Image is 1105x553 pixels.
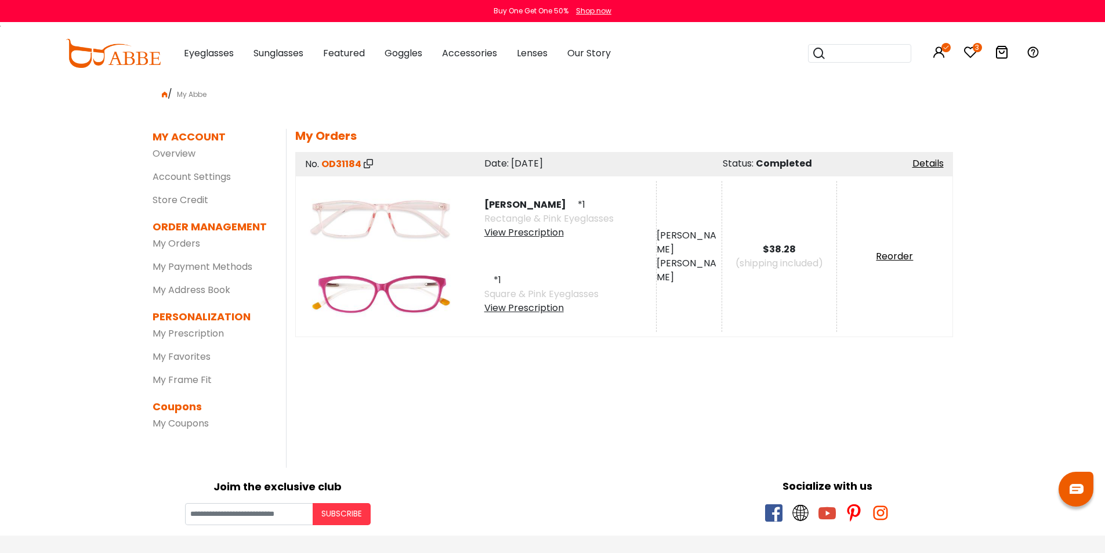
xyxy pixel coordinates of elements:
[567,46,611,60] span: Our Story
[818,504,836,522] span: youtube
[484,212,614,225] span: Rectangle & Pink Eyeglasses
[153,417,209,430] a: My Coupons
[313,503,371,525] button: Subscribe
[153,237,200,250] a: My Orders
[153,219,269,234] dt: ORDER MANAGEMENT
[153,147,195,160] a: Overview
[323,46,365,60] span: Featured
[153,399,269,414] dt: Coupons
[484,301,599,315] div: View Prescription
[442,46,497,60] span: Accessories
[756,157,812,170] span: Completed
[153,283,230,297] a: My Address Book
[723,157,753,170] span: Status:
[494,6,568,16] div: Buy One Get One 50%
[1070,484,1084,494] img: chat
[385,46,422,60] span: Goggles
[511,157,543,170] span: [DATE]
[722,256,836,270] div: (shipping included)
[321,157,361,171] span: OD31184
[484,157,509,170] span: Date:
[153,309,269,324] dt: PERSONALIZATION
[153,170,231,183] a: Account Settings
[172,89,211,99] span: My Abbe
[305,157,319,171] span: No.
[153,82,953,101] div: /
[912,157,944,170] a: Details
[963,48,977,61] a: 3
[973,43,982,52] i: 3
[576,6,611,16] div: Shop now
[657,229,722,256] div: [PERSON_NAME]
[185,503,313,525] input: Your email
[306,256,457,332] img: product image
[153,260,252,273] a: My Payment Methods
[484,287,599,301] span: Square & Pink Eyeglasses
[153,350,211,363] a: My Favorites
[153,193,208,207] a: Store Credit
[9,476,547,494] div: Joim the exclusive club
[253,46,303,60] span: Sunglasses
[295,129,953,143] h5: My Orders
[484,226,614,240] div: View Prescription
[66,39,161,68] img: abbeglasses.com
[765,504,782,522] span: facebook
[306,181,457,256] img: product image
[162,92,168,97] img: home.png
[876,250,913,263] a: Reorder
[153,327,224,340] a: My Prescription
[184,46,234,60] span: Eyeglasses
[570,6,611,16] a: Shop now
[517,46,548,60] span: Lenses
[559,478,1097,494] div: Socialize with us
[657,256,722,284] div: [PERSON_NAME]
[722,243,836,256] div: $38.28
[792,504,809,522] span: twitter
[845,504,863,522] span: pinterest
[153,129,226,144] dt: MY ACCOUNT
[153,373,212,386] a: My Frame Fit
[484,198,575,211] span: [PERSON_NAME]
[872,504,889,522] span: instagram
